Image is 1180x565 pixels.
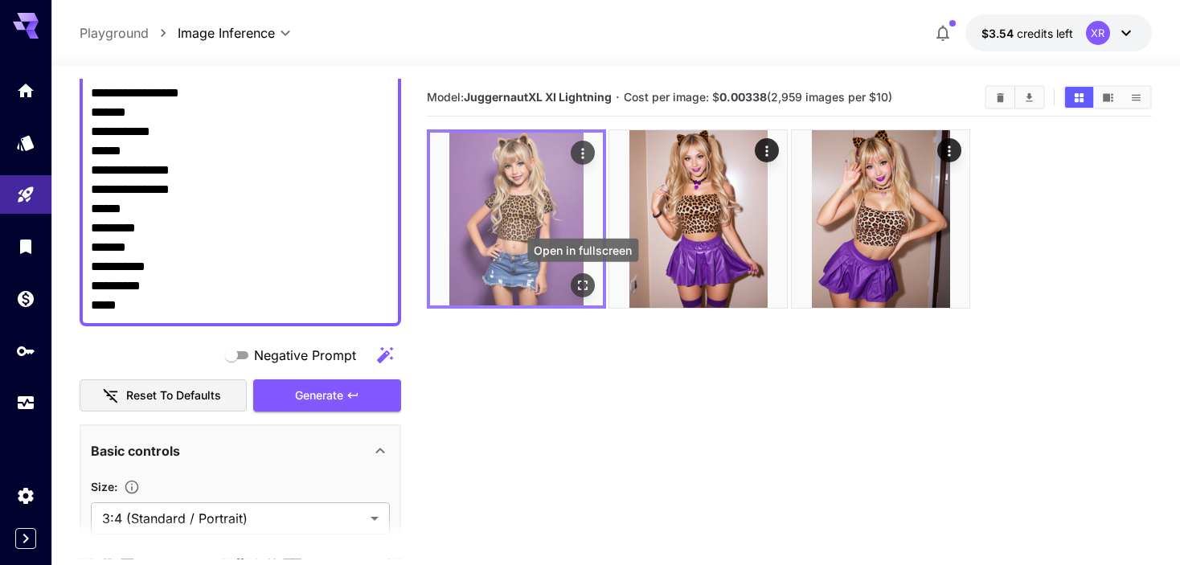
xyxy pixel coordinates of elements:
[1094,87,1122,108] button: Show images in video view
[571,273,595,297] div: Open in fullscreen
[792,130,969,308] img: 9k=
[16,485,35,506] div: Settings
[16,236,35,256] div: Library
[91,441,180,461] p: Basic controls
[719,90,767,104] b: 0.00338
[427,90,612,104] span: Model:
[80,379,247,412] button: Reset to defaults
[1063,85,1152,109] div: Show images in grid viewShow images in video viewShow images in list view
[571,141,595,165] div: Actions
[16,185,35,205] div: Playground
[253,379,401,412] button: Generate
[1065,87,1093,108] button: Show images in grid view
[80,23,149,43] a: Playground
[80,23,178,43] nav: breadcrumb
[527,239,638,262] div: Open in fullscreen
[15,528,36,549] button: Expand sidebar
[16,133,35,153] div: Models
[965,14,1152,51] button: $3.5417XR
[1086,21,1110,45] div: XR
[981,27,1017,40] span: $3.54
[981,25,1073,42] div: $3.5417
[117,479,146,495] button: Adjust the dimensions of the generated image by specifying its width and height in pixels, or sel...
[464,90,612,104] b: JuggernautXL XI Lightning
[91,432,390,470] div: Basic controls
[16,80,35,100] div: Home
[1017,27,1073,40] span: credits left
[937,138,961,162] div: Actions
[102,509,364,528] span: 3:4 (Standard / Portrait)
[91,480,117,493] span: Size :
[430,133,603,305] img: 9k=
[624,90,892,104] span: Cost per image: $ (2,959 images per $10)
[1122,87,1150,108] button: Show images in list view
[985,85,1045,109] div: Clear ImagesDownload All
[609,130,787,308] img: 2Q==
[16,289,35,309] div: Wallet
[986,87,1014,108] button: Clear Images
[254,346,356,365] span: Negative Prompt
[16,393,35,413] div: Usage
[178,23,275,43] span: Image Inference
[16,341,35,361] div: API Keys
[616,88,620,107] p: ·
[1015,87,1043,108] button: Download All
[755,138,779,162] div: Actions
[295,386,343,406] span: Generate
